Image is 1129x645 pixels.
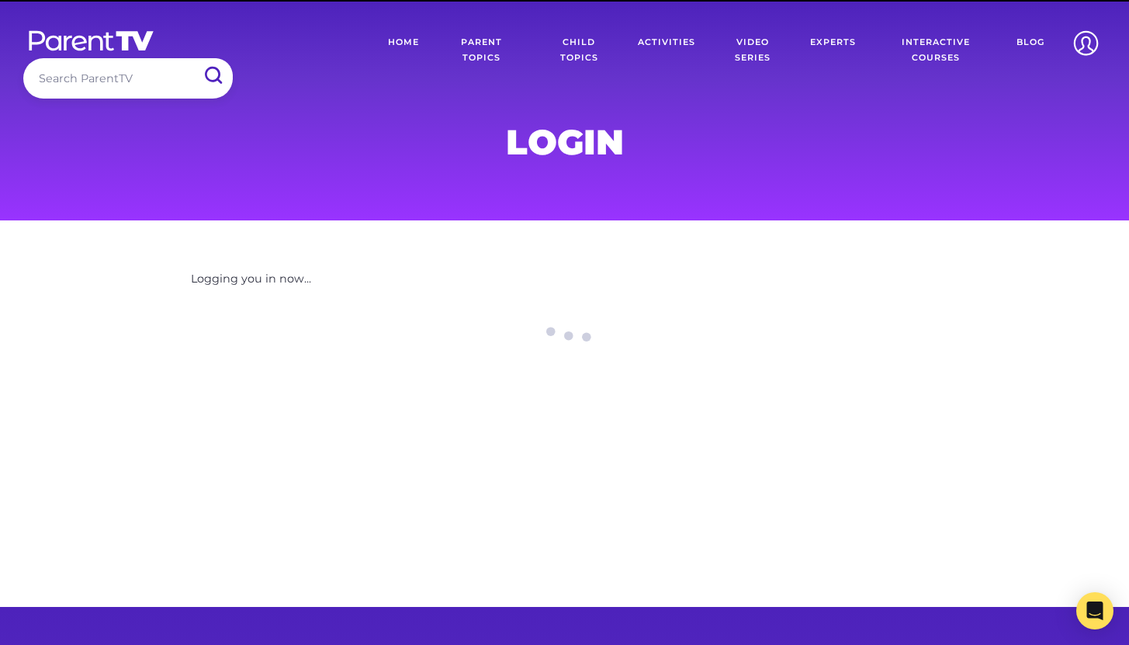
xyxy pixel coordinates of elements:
a: Interactive Courses [868,23,1005,78]
a: Parent Topics [431,23,532,78]
a: Child Topics [532,23,626,78]
img: Account [1066,23,1106,63]
h1: Login [191,127,939,158]
a: Video Series [707,23,798,78]
input: Search ParentTV [23,58,233,98]
a: Activities [626,23,707,78]
input: Submit [192,58,233,93]
div: Open Intercom Messenger [1076,592,1113,629]
a: Home [376,23,431,78]
p: Logging you in now... [191,269,939,290]
a: Experts [798,23,868,78]
img: parenttv-logo-white.4c85aaf.svg [27,29,155,52]
a: Blog [1005,23,1056,78]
